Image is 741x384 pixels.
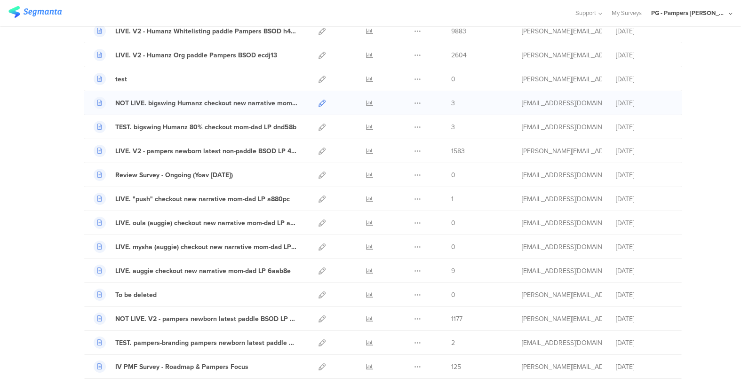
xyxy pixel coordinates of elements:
div: hougui.yh.1@pg.com [522,98,602,108]
div: TEST. bigswing Humanz 80% checkout mom-dad LP dnd58b [115,122,296,132]
div: NOT LIVE. bigswing Humanz checkout new narrative mom-dad LP 11dcea [115,98,298,108]
a: LIVE. V2 - Humanz Org paddle Pampers BSOD ecdj13 [94,49,277,61]
div: [DATE] [616,338,672,348]
a: LIVE. mysha (auggie) checkout new narrative mom-dad LP 6aab8e [94,241,298,253]
div: Review Survey - Ongoing (Yoav May 2025) [115,170,233,180]
div: aguiar.s@pg.com [522,290,602,300]
span: Support [575,8,596,17]
div: [DATE] [616,290,672,300]
div: hougui.yh.1@pg.com [522,338,602,348]
a: TEST. bigswing Humanz 80% checkout mom-dad LP dnd58b [94,121,296,133]
span: 0 [451,290,455,300]
div: [DATE] [616,218,672,228]
span: 0 [451,218,455,228]
div: [DATE] [616,50,672,60]
div: LIVE. V2 - Humanz Whitelisting paddle Pampers BSOD h4fc0b [115,26,298,36]
span: 1177 [451,314,462,324]
div: [DATE] [616,194,672,204]
div: aguiar.s@pg.com [522,26,602,36]
a: To be deleted [94,289,157,301]
span: 9883 [451,26,466,36]
div: To be deleted [115,290,157,300]
div: aguiar.s@pg.com [522,50,602,60]
span: 0 [451,74,455,84]
div: [DATE] [616,26,672,36]
div: [DATE] [616,74,672,84]
div: [DATE] [616,362,672,372]
a: TEST. pampers-branding pampers newborn latest paddle mom-dad LP 02acoc [94,337,298,349]
div: LIVE. oula (auggie) checkout new narrative mom-dad LP a880pc [115,218,298,228]
div: hougui.yh.1@pg.com [522,122,602,132]
span: 0 [451,242,455,252]
a: LIVE. V2 - pampers newborn latest non-paddle BSOD LP 4w2ed7 [94,145,298,157]
span: 1583 [451,146,465,156]
div: hougui.yh.1@pg.com [522,194,602,204]
div: hougui.yh.1@pg.com [522,266,602,276]
div: PG - Pampers [PERSON_NAME] [651,8,726,17]
a: test [94,73,127,85]
a: LIVE. V2 - Humanz Whitelisting paddle Pampers BSOD h4fc0b [94,25,298,37]
div: [DATE] [616,122,672,132]
div: aguiar.s@pg.com [522,362,602,372]
div: LIVE. "push" checkout new narrative mom-dad LP a880pc [115,194,290,204]
div: LIVE. auggie checkout new narrative mom-dad LP 6aab8e [115,266,291,276]
div: aguiar.s@pg.com [522,146,602,156]
span: 3 [451,122,455,132]
div: hougui.yh.1@pg.com [522,218,602,228]
div: hougui.yh.1@pg.com [522,170,602,180]
div: NOT LIVE. V2 - pampers newborn latest paddle BSOD LP 2e3ber [115,314,298,324]
div: LIVE. mysha (auggie) checkout new narrative mom-dad LP 6aab8e [115,242,298,252]
span: 0 [451,170,455,180]
div: [DATE] [616,266,672,276]
a: IV PMF Survey - Roadmap & Pampers Focus [94,360,248,373]
div: aguiar.s@pg.com [522,314,602,324]
div: [DATE] [616,242,672,252]
div: test [115,74,127,84]
div: LIVE. V2 - pampers newborn latest non-paddle BSOD LP 4w2ed7 [115,146,298,156]
div: LIVE. V2 - Humanz Org paddle Pampers BSOD ecdj13 [115,50,277,60]
span: 2 [451,338,455,348]
span: 1 [451,194,454,204]
a: Review Survey - Ongoing (Yoav [DATE]) [94,169,233,181]
a: LIVE. auggie checkout new narrative mom-dad LP 6aab8e [94,265,291,277]
a: LIVE. "push" checkout new narrative mom-dad LP a880pc [94,193,290,205]
a: NOT LIVE. bigswing Humanz checkout new narrative mom-dad LP 11dcea [94,97,298,109]
span: 2604 [451,50,467,60]
span: 9 [451,266,455,276]
span: 125 [451,362,461,372]
div: [DATE] [616,170,672,180]
img: segmanta logo [8,6,62,18]
span: 3 [451,98,455,108]
a: NOT LIVE. V2 - pampers newborn latest paddle BSOD LP 2e3ber [94,313,298,325]
div: roszko.j@pg.com [522,74,602,84]
div: hougui.yh.1@pg.com [522,242,602,252]
div: TEST. pampers-branding pampers newborn latest paddle mom-dad LP 02acoc [115,338,298,348]
div: IV PMF Survey - Roadmap & Pampers Focus [115,362,248,372]
a: LIVE. oula (auggie) checkout new narrative mom-dad LP a880pc [94,217,298,229]
div: [DATE] [616,98,672,108]
div: [DATE] [616,314,672,324]
div: [DATE] [616,146,672,156]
